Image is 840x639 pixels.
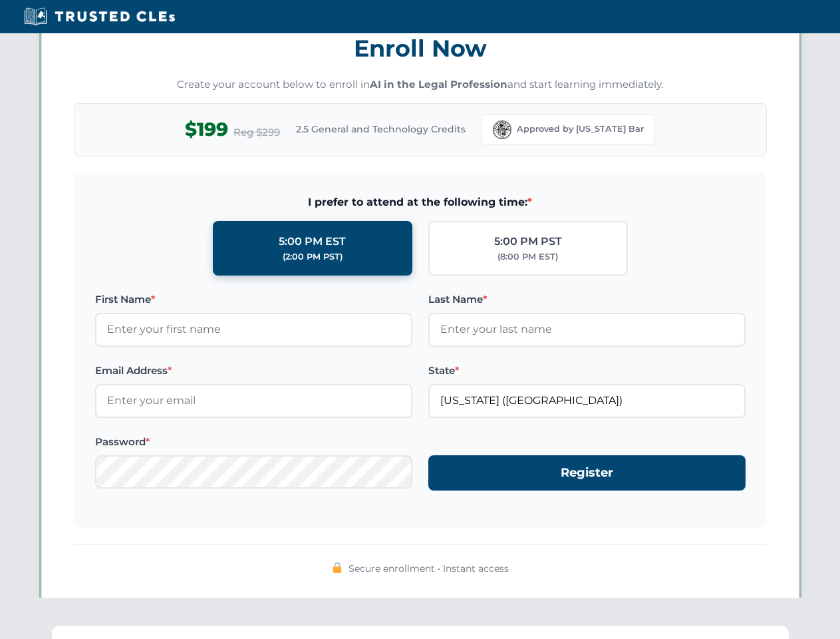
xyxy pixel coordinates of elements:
[95,194,746,211] span: I prefer to attend at the following time:
[428,455,746,491] button: Register
[517,122,644,136] span: Approved by [US_STATE] Bar
[428,292,746,308] label: Last Name
[74,77,767,93] p: Create your account below to enroll in and start learning immediately.
[20,7,179,27] img: Trusted CLEs
[279,233,346,250] div: 5:00 PM EST
[349,561,509,576] span: Secure enrollment • Instant access
[95,363,412,379] label: Email Address
[370,78,507,91] strong: AI in the Legal Profession
[497,250,558,264] div: (8:00 PM EST)
[428,384,746,417] input: Florida (FL)
[296,122,466,136] span: 2.5 General and Technology Credits
[493,120,511,139] img: Florida Bar
[233,124,280,140] span: Reg $299
[95,434,412,450] label: Password
[74,27,767,69] h3: Enroll Now
[95,313,412,346] input: Enter your first name
[428,313,746,346] input: Enter your last name
[185,114,228,144] span: $199
[332,562,343,573] img: 🔒
[283,250,343,264] div: (2:00 PM PST)
[494,233,562,250] div: 5:00 PM PST
[428,363,746,379] label: State
[95,384,412,417] input: Enter your email
[95,292,412,308] label: First Name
